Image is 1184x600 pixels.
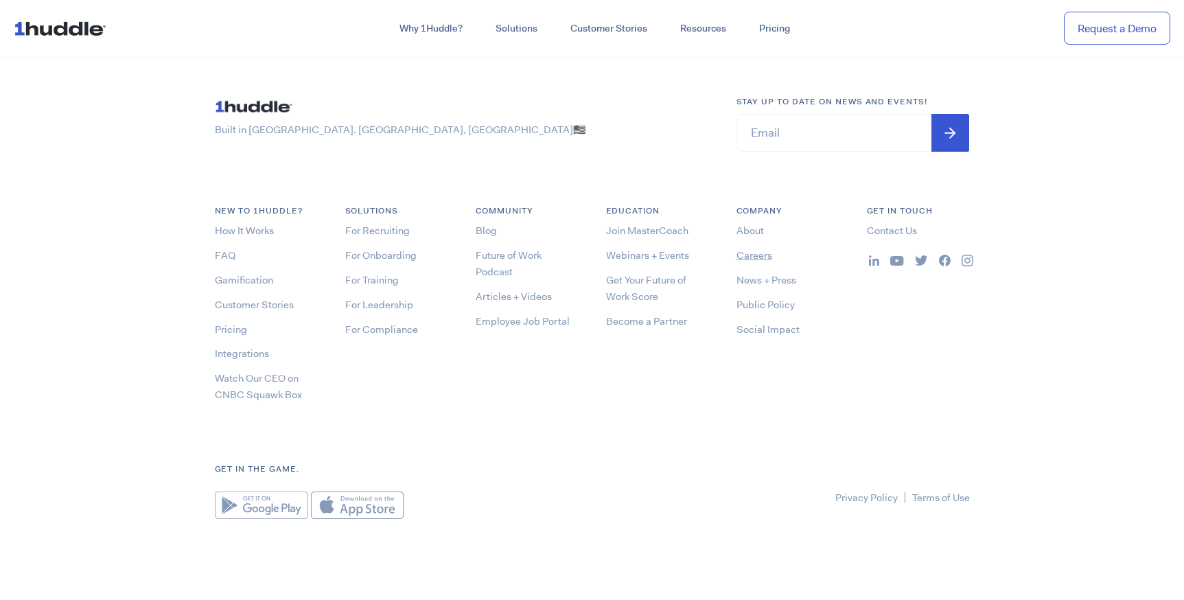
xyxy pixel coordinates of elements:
[215,347,269,360] a: Integrations
[869,255,879,266] img: ...
[1064,12,1170,45] a: Request a Demo
[311,492,404,519] img: Apple App Store
[476,249,542,279] a: Future of Work Podcast
[215,224,274,238] a: How It Works
[867,224,917,238] a: Contact Us
[736,95,970,108] h6: Stay up to date on news and events!
[215,249,235,262] a: FAQ
[476,314,570,328] a: Employee Job Portal
[573,123,586,137] span: 🇺🇸
[476,205,579,218] h6: COMMUNITY
[736,298,795,312] a: Public Policy
[835,491,898,505] a: Privacy Policy
[215,273,273,287] a: Gamification
[345,273,399,287] a: For Training
[736,273,796,287] a: News + Press
[554,16,664,41] a: Customer Stories
[664,16,743,41] a: Resources
[215,323,247,336] a: Pricing
[736,205,839,218] h6: COMPANY
[890,256,904,266] img: ...
[912,491,970,505] a: Terms of Use
[736,249,772,262] a: Careers
[215,123,709,137] p: Built in [GEOGRAPHIC_DATA]. [GEOGRAPHIC_DATA], [GEOGRAPHIC_DATA]
[345,205,448,218] h6: Solutions
[931,114,969,152] input: Submit
[962,255,973,266] img: ...
[939,255,951,266] img: ...
[606,224,688,238] a: Join MasterCoach
[476,224,497,238] a: Blog
[345,249,417,262] a: For Onboarding
[14,15,112,41] img: ...
[476,290,552,303] a: Articles + Videos
[606,249,689,262] a: Webinars + Events
[736,224,764,238] a: About
[215,492,308,519] img: Google Play Store
[736,323,800,336] a: Social Impact
[345,224,410,238] a: For Recruiting
[915,255,928,266] img: ...
[743,16,806,41] a: Pricing
[215,463,970,476] h6: Get in the game.
[215,298,294,312] a: Customer Stories
[736,114,970,152] input: Email
[215,95,297,117] img: ...
[606,314,687,328] a: Become a Partner
[383,16,479,41] a: Why 1Huddle?
[867,205,970,218] h6: Get in Touch
[215,205,318,218] h6: NEW TO 1HUDDLE?
[479,16,554,41] a: Solutions
[215,371,302,402] a: Watch Our CEO on CNBC Squawk Box
[606,205,709,218] h6: Education
[606,273,686,303] a: Get Your Future of Work Score
[345,298,413,312] a: For Leadership
[345,323,418,336] a: For Compliance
